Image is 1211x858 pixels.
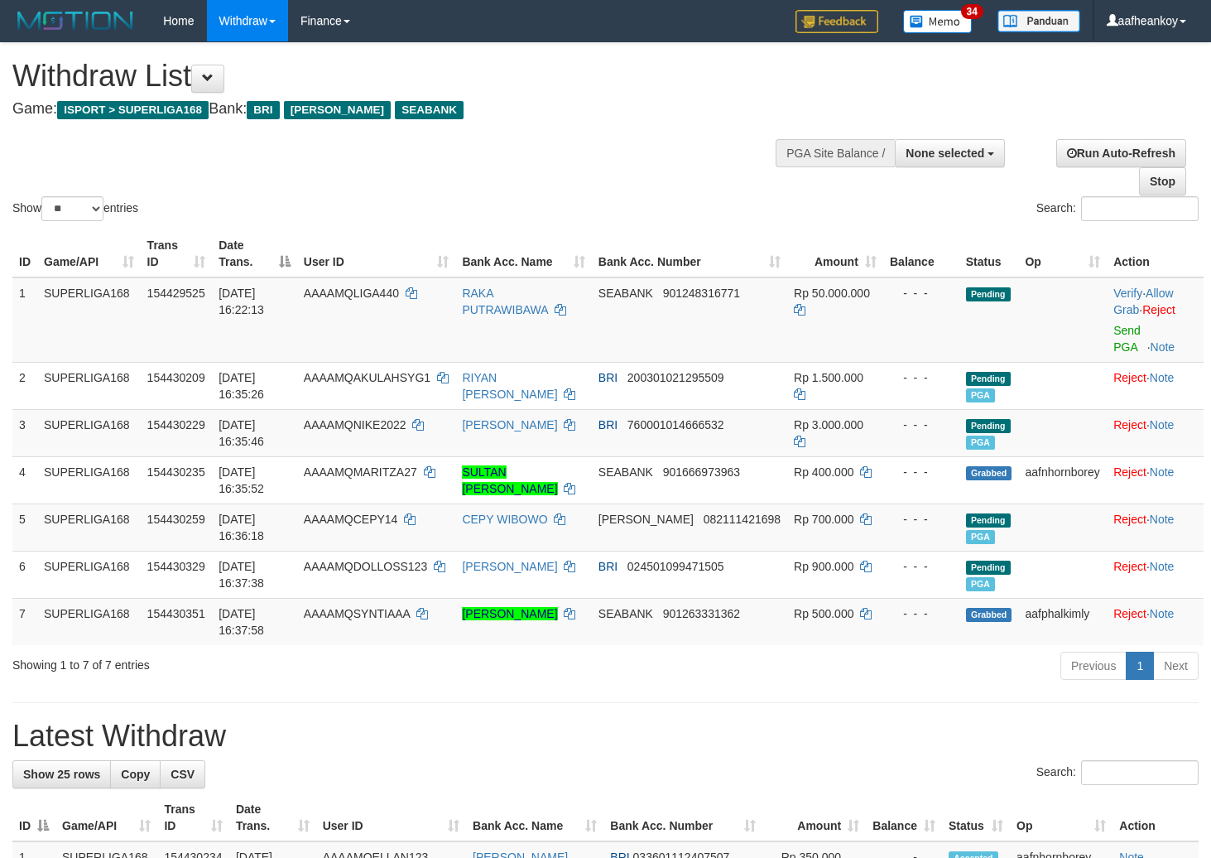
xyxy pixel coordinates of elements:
[1113,324,1141,354] a: Send PGA
[304,560,427,573] span: AAAAMQDOLLOSS123
[304,465,417,479] span: AAAAMQMARITZA27
[966,577,995,591] span: Marked by aafsengchandara
[304,418,406,431] span: AAAAMQNIKE2022
[1107,230,1204,277] th: Action
[1018,598,1107,645] td: aafphalkimly
[663,607,740,620] span: Copy 901263331362 to clipboard
[895,139,1005,167] button: None selected
[219,560,264,590] span: [DATE] 16:37:38
[906,147,984,160] span: None selected
[1150,418,1175,431] a: Note
[1139,167,1186,195] a: Stop
[1107,277,1204,363] td: · ·
[219,607,264,637] span: [DATE] 16:37:58
[462,560,557,573] a: [PERSON_NAME]
[462,287,547,316] a: RAKA PUTRAWIBAWA
[219,371,264,401] span: [DATE] 16:35:26
[37,409,141,456] td: SUPERLIGA168
[37,230,141,277] th: Game/API: activate to sort column ascending
[160,760,205,788] a: CSV
[1150,513,1175,526] a: Note
[966,530,995,544] span: Marked by aafounsreynich
[966,466,1012,480] span: Grabbed
[966,388,995,402] span: Marked by aafsengchandara
[462,465,557,495] a: SULTAN [PERSON_NAME]
[171,768,195,781] span: CSV
[147,560,205,573] span: 154430329
[37,504,141,551] td: SUPERLIGA168
[12,551,37,598] td: 6
[1107,456,1204,504] td: ·
[284,101,391,119] span: [PERSON_NAME]
[1113,607,1146,620] a: Reject
[959,230,1019,277] th: Status
[1150,560,1175,573] a: Note
[12,760,111,788] a: Show 25 rows
[1126,652,1154,680] a: 1
[57,101,209,119] span: ISPORT > SUPERLIGA168
[776,139,895,167] div: PGA Site Balance /
[1060,652,1127,680] a: Previous
[603,794,762,841] th: Bank Acc. Number: activate to sort column ascending
[627,560,724,573] span: Copy 024501099471505 to clipboard
[794,418,863,431] span: Rp 3.000.000
[147,287,205,300] span: 154429525
[147,607,205,620] span: 154430351
[1150,371,1175,384] a: Note
[37,598,141,645] td: SUPERLIGA168
[304,607,410,620] span: AAAAMQSYNTIAAA
[890,369,953,386] div: - - -
[1113,418,1146,431] a: Reject
[598,371,618,384] span: BRI
[883,230,959,277] th: Balance
[316,794,466,841] th: User ID: activate to sort column ascending
[1081,196,1199,221] input: Search:
[627,371,724,384] span: Copy 200301021295509 to clipboard
[462,607,557,620] a: [PERSON_NAME]
[890,285,953,301] div: - - -
[627,418,724,431] span: Copy 760001014666532 to clipboard
[1081,760,1199,785] input: Search:
[247,101,279,119] span: BRI
[12,409,37,456] td: 3
[219,513,264,542] span: [DATE] 16:36:18
[598,287,653,300] span: SEABANK
[704,513,781,526] span: Copy 082111421698 to clipboard
[1153,652,1199,680] a: Next
[1010,794,1112,841] th: Op: activate to sort column ascending
[462,371,557,401] a: RIYAN [PERSON_NAME]
[219,418,264,448] span: [DATE] 16:35:46
[121,768,150,781] span: Copy
[12,720,1199,753] h1: Latest Withdraw
[37,551,141,598] td: SUPERLIGA168
[1036,196,1199,221] label: Search:
[1107,504,1204,551] td: ·
[866,794,942,841] th: Balance: activate to sort column ascending
[890,464,953,480] div: - - -
[794,513,853,526] span: Rp 700.000
[1113,287,1173,316] span: ·
[219,465,264,495] span: [DATE] 16:35:52
[1056,139,1186,167] a: Run Auto-Refresh
[598,465,653,479] span: SEABANK
[219,287,264,316] span: [DATE] 16:22:13
[37,456,141,504] td: SUPERLIGA168
[598,418,618,431] span: BRI
[663,465,740,479] span: Copy 901666973963 to clipboard
[794,465,853,479] span: Rp 400.000
[966,287,1011,301] span: Pending
[395,101,464,119] span: SEABANK
[966,513,1011,528] span: Pending
[1113,560,1146,573] a: Reject
[147,418,205,431] span: 154430229
[1150,607,1175,620] a: Note
[37,362,141,409] td: SUPERLIGA168
[110,760,161,788] a: Copy
[141,230,213,277] th: Trans ID: activate to sort column ascending
[41,196,103,221] select: Showentries
[37,277,141,363] td: SUPERLIGA168
[966,372,1011,386] span: Pending
[1107,409,1204,456] td: ·
[598,513,694,526] span: [PERSON_NAME]
[1113,465,1146,479] a: Reject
